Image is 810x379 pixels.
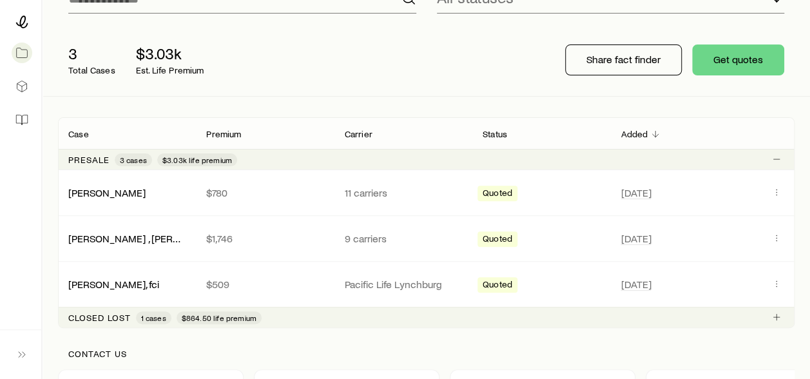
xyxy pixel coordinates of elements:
span: $864.50 life premium [182,313,256,323]
p: $3.03k [136,44,204,63]
a: [PERSON_NAME] [68,186,146,199]
span: Quoted [483,279,512,293]
span: [DATE] [621,232,651,245]
p: 11 carriers [345,186,462,199]
div: Client cases [58,117,795,328]
span: Quoted [483,188,512,201]
p: Total Cases [68,65,115,75]
a: [PERSON_NAME] , [PERSON_NAME] [68,232,229,244]
div: [PERSON_NAME] , [PERSON_NAME] [68,232,186,246]
p: $509 [206,278,323,291]
span: 3 cases [120,155,147,165]
span: $3.03k life premium [162,155,232,165]
a: [PERSON_NAME], fci [68,278,159,290]
p: 9 carriers [345,232,462,245]
p: Added [621,129,648,139]
p: 3 [68,44,115,63]
div: [PERSON_NAME], fci [68,278,159,291]
p: Carrier [345,129,372,139]
p: Presale [68,155,110,165]
p: $1,746 [206,232,323,245]
p: Contact us [68,349,784,359]
p: Premium [206,129,241,139]
span: [DATE] [621,186,651,199]
p: $780 [206,186,323,199]
span: Quoted [483,233,512,247]
p: Est. Life Premium [136,65,204,75]
div: [PERSON_NAME] [68,186,146,200]
button: Get quotes [692,44,784,75]
p: Status [483,129,507,139]
span: [DATE] [621,278,651,291]
p: Case [68,129,89,139]
p: Share fact finder [586,53,661,66]
button: Share fact finder [565,44,682,75]
p: Closed lost [68,313,131,323]
span: 1 cases [141,313,166,323]
p: Pacific Life Lynchburg [345,278,462,291]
